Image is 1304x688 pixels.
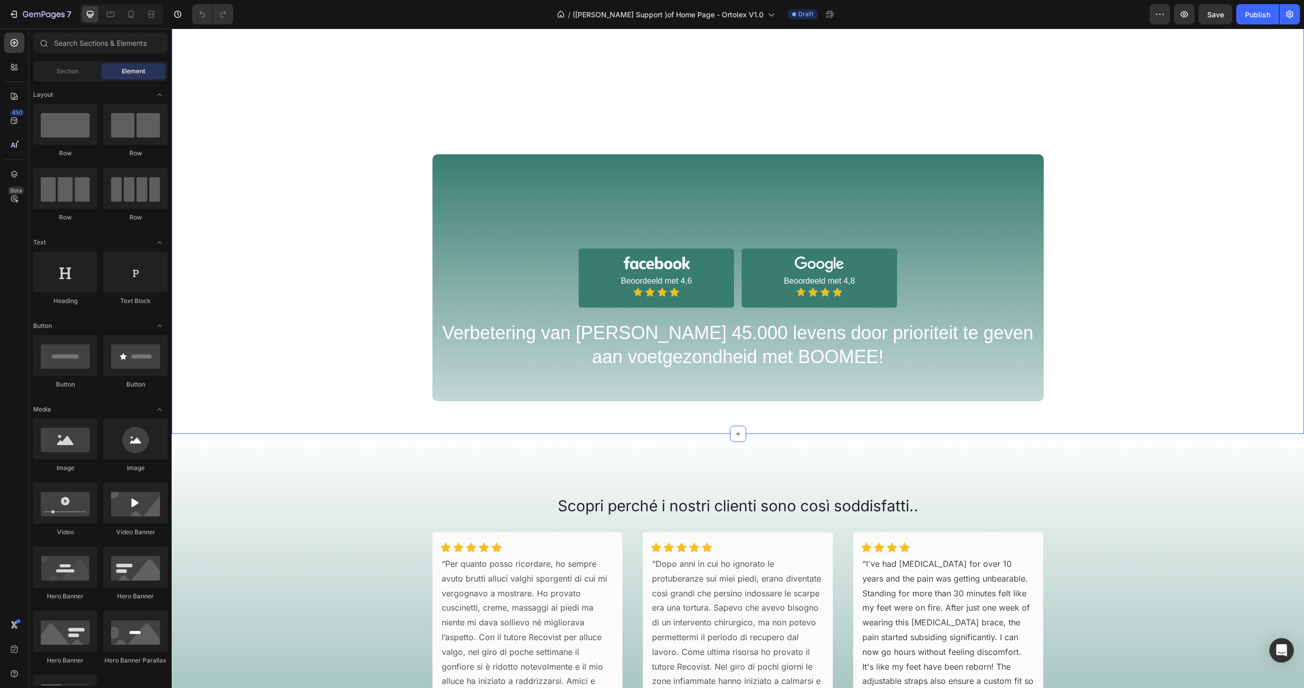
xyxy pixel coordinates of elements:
[261,466,872,488] h2: Scopri perché i nostri clienti sono così soddisfatti..
[568,9,570,20] span: /
[103,463,168,473] div: Image
[33,321,52,331] span: Button
[151,401,168,418] span: Toggle open
[798,10,813,19] span: Draft
[33,149,97,158] div: Row
[103,380,168,389] div: Button
[151,318,168,334] span: Toggle open
[33,33,168,53] input: Search Sections & Elements
[33,238,46,247] span: Text
[103,149,168,158] div: Row
[4,4,76,24] button: 7
[151,87,168,103] span: Toggle open
[33,463,97,473] div: Image
[1245,9,1270,20] div: Publish
[103,528,168,537] div: Video Banner
[33,90,53,99] span: Layout
[122,67,145,76] span: Element
[573,9,764,20] span: ([PERSON_NAME] Support )of Home Page - Ortolex V1.0
[67,8,71,20] p: 7
[172,29,1304,688] iframe: Design area
[1269,638,1294,663] div: Open Intercom Messenger
[103,296,168,306] div: Text Block
[1207,10,1224,19] span: Save
[103,213,168,222] div: Row
[1199,4,1232,24] button: Save
[33,656,97,665] div: Hero Banner
[151,234,168,251] span: Toggle open
[1236,4,1279,24] button: Publish
[33,528,97,537] div: Video
[8,186,24,195] div: Beta
[33,296,97,306] div: Heading
[33,380,97,389] div: Button
[33,592,97,601] div: Hero Banner
[192,4,233,24] div: Undo/Redo
[103,592,168,601] div: Hero Banner
[103,656,168,665] div: Hero Banner Parallax
[57,67,78,76] span: Section
[33,405,51,414] span: Media
[33,213,97,222] div: Row
[10,108,24,117] div: 450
